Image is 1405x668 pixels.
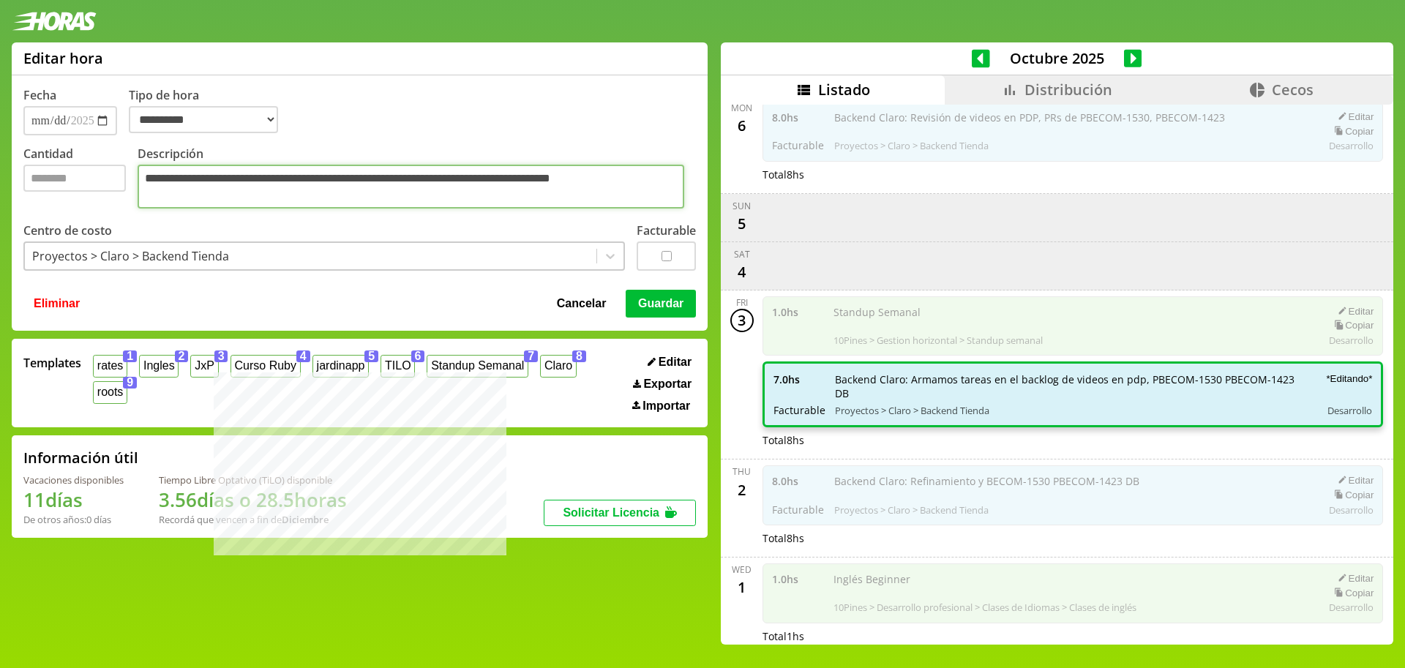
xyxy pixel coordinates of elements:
div: Mon [731,102,752,114]
button: Eliminar [29,290,84,318]
div: scrollable content [721,105,1393,642]
span: 8 [572,350,586,362]
button: TILO6 [381,355,415,378]
button: roots9 [93,381,127,404]
div: Sun [733,200,751,212]
button: JxP3 [190,355,218,378]
label: Descripción [138,146,696,212]
span: Distribución [1024,80,1112,100]
h1: Editar hora [23,48,103,68]
span: Templates [23,355,81,371]
span: 6 [411,350,425,362]
div: Thu [733,465,751,478]
div: Total 8 hs [763,531,1384,545]
span: Editar [659,356,692,369]
button: Guardar [626,290,696,318]
img: logotipo [12,12,97,31]
span: 3 [214,350,228,362]
h1: 3.56 días o 28.5 horas [159,487,347,513]
span: Importar [642,399,690,413]
div: De otros años: 0 días [23,513,124,526]
div: Total 8 hs [763,168,1384,181]
div: Wed [732,563,752,576]
h1: 11 días [23,487,124,513]
textarea: Descripción [138,165,684,209]
div: Fri [736,296,748,309]
button: Standup Semanal7 [427,355,528,378]
button: Cancelar [552,290,611,318]
span: Listado [818,80,870,100]
div: Vacaciones disponibles [23,473,124,487]
span: 2 [175,350,189,362]
input: Cantidad [23,165,126,192]
span: 4 [296,350,310,362]
div: Sat [734,248,750,260]
button: rates1 [93,355,127,378]
div: Total 8 hs [763,433,1384,447]
button: Claro8 [540,355,577,378]
span: 5 [364,350,378,362]
label: Cantidad [23,146,138,212]
div: 6 [730,114,754,138]
span: Octubre 2025 [990,48,1124,68]
span: Cecos [1272,80,1314,100]
span: 9 [123,377,137,389]
span: 7 [524,350,538,362]
span: Solicitar Licencia [563,506,659,519]
select: Tipo de hora [129,106,278,133]
div: 2 [730,478,754,501]
div: 4 [730,260,754,284]
label: Tipo de hora [129,87,290,135]
button: jardinapp5 [312,355,369,378]
h2: Información útil [23,448,138,468]
div: 3 [730,309,754,332]
div: Tiempo Libre Optativo (TiLO) disponible [159,473,347,487]
b: Diciembre [282,513,329,526]
label: Centro de costo [23,222,112,239]
button: Exportar [629,377,696,391]
div: Proyectos > Claro > Backend Tienda [32,248,229,264]
span: 1 [123,350,137,362]
label: Facturable [637,222,696,239]
span: Exportar [643,378,692,391]
button: Solicitar Licencia [544,500,696,526]
div: 1 [730,576,754,599]
div: 5 [730,212,754,236]
button: Curso Ruby4 [231,355,301,378]
button: Ingles2 [139,355,179,378]
div: Total 1 hs [763,629,1384,643]
button: Editar [643,355,696,369]
label: Fecha [23,87,56,103]
div: Recordá que vencen a fin de [159,513,347,526]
